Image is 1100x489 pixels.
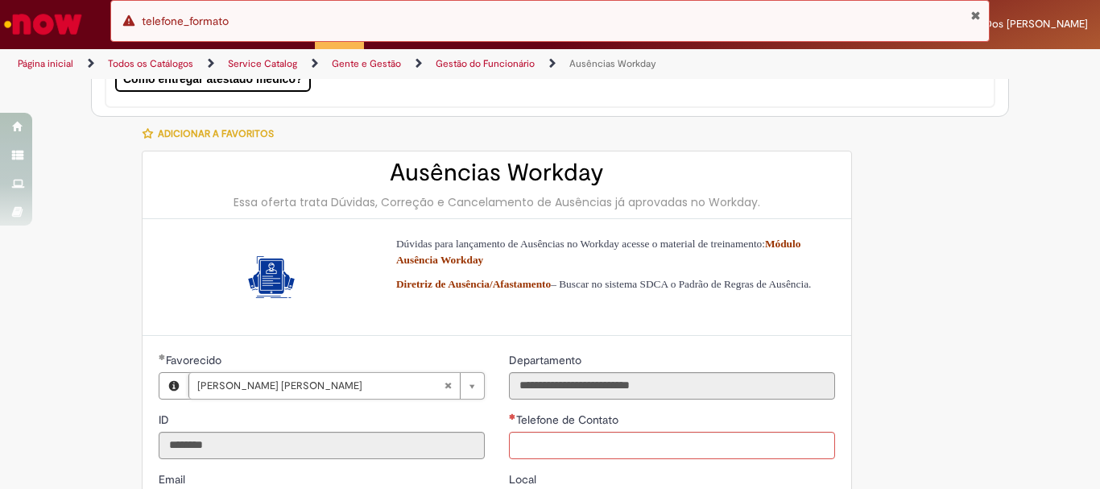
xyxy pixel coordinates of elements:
span: Somente leitura - Departamento [509,353,585,367]
span: Necessários - Favorecido [166,353,225,367]
span: Local [509,472,540,487]
a: Todos os Catálogos [108,57,193,70]
span: Telefone de Contato [516,412,622,427]
span: Dúvidas para lançamento de Ausências no Workday acesse o material de treinamento: [396,238,800,266]
a: [PERSON_NAME] [PERSON_NAME]Limpar campo Favorecido [188,373,484,399]
span: [PERSON_NAME] [PERSON_NAME] [197,373,444,399]
h2: Ausências Workday [159,160,835,186]
a: Módulo Ausência Workday [396,238,800,266]
span: Necessários [509,413,516,420]
img: Ausências Workday [246,251,297,303]
span: Somente leitura - Email [159,472,188,487]
span: – Buscar no sistema SDCA o Padrão de Regras de Ausência. [396,278,811,290]
ul: Trilhas de página [12,49,722,79]
button: Fechar Notificação [970,9,981,22]
div: Essa oferta trata Dúvidas, Correção e Cancelamento de Ausências já aprovadas no Workday. [159,194,835,210]
span: Obrigatório Preenchido [159,354,166,360]
button: Adicionar a Favoritos [142,117,283,151]
span: Adicionar a Favoritos [158,127,274,140]
a: Diretriz de Ausência/Afastamento [396,278,551,290]
button: Como entregar atestado médico? [115,66,311,92]
a: Service Catalog [228,57,297,70]
input: Departamento [509,372,835,400]
img: ServiceNow [2,8,85,40]
input: Telefone de Contato [509,432,835,459]
button: Favorecido, Visualizar este registro Davi Silva Melo [159,373,188,399]
a: Ausências Workday [569,57,656,70]
span: Somente leitura - ID [159,412,172,427]
input: ID [159,432,485,459]
a: Gestão do Funcionário [436,57,535,70]
a: Página inicial [18,57,73,70]
span: [PERSON_NAME] Dos [PERSON_NAME] [900,17,1088,31]
abbr: Limpar campo Favorecido [436,373,460,399]
label: Somente leitura - ID [159,412,172,428]
label: Somente leitura - Email [159,471,188,487]
span: telefone_formato [142,14,229,28]
label: Somente leitura - Departamento [509,352,585,368]
a: Gente e Gestão [332,57,401,70]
